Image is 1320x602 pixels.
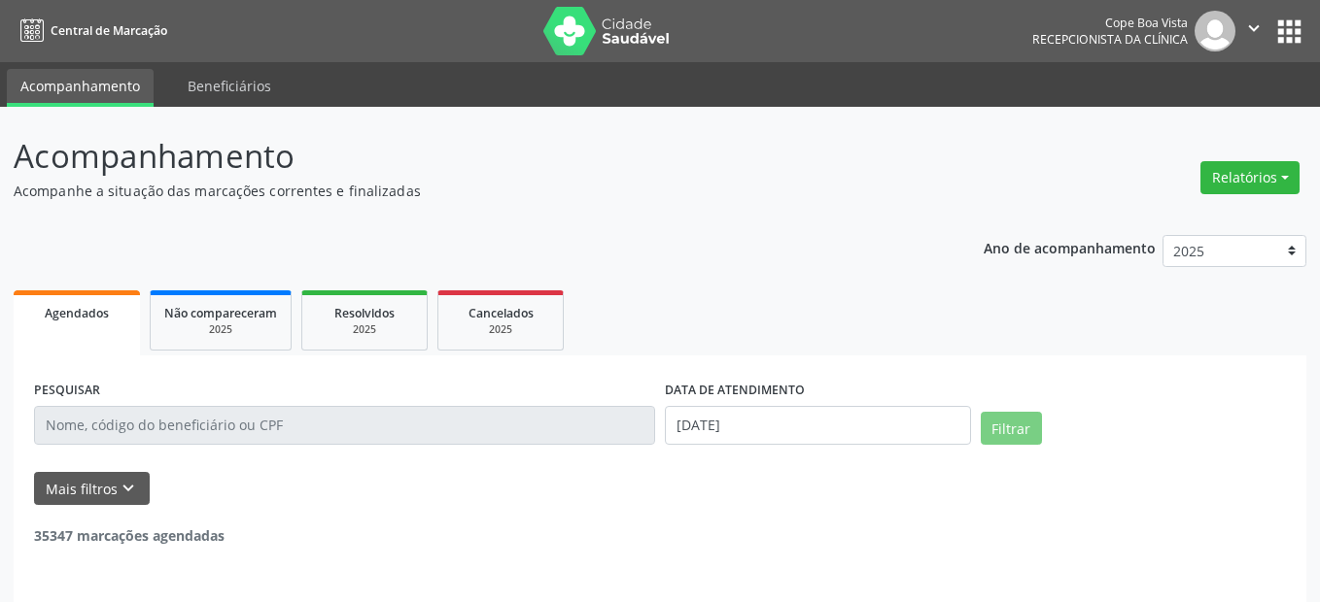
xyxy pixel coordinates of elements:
a: Central de Marcação [14,15,167,47]
img: img [1195,11,1235,51]
span: Cancelados [469,305,534,321]
div: Cope Boa Vista [1032,15,1188,31]
span: Recepcionista da clínica [1032,31,1188,48]
a: Acompanhamento [7,69,154,107]
button: Mais filtroskeyboard_arrow_down [34,472,150,506]
span: Não compareceram [164,305,277,321]
label: DATA DE ATENDIMENTO [665,376,805,406]
a: Beneficiários [174,69,285,103]
div: 2025 [316,322,413,337]
span: Agendados [45,305,109,321]
button:  [1235,11,1272,51]
span: Resolvidos [334,305,395,321]
span: Central de Marcação [51,22,167,39]
i: keyboard_arrow_down [118,478,139,499]
input: Nome, código do beneficiário ou CPF [34,406,655,445]
button: Relatórios [1200,161,1300,194]
label: PESQUISAR [34,376,100,406]
button: Filtrar [981,412,1042,445]
p: Acompanhamento [14,132,919,181]
strong: 35347 marcações agendadas [34,526,225,545]
p: Acompanhe a situação das marcações correntes e finalizadas [14,181,919,201]
i:  [1243,17,1265,39]
p: Ano de acompanhamento [984,235,1156,259]
div: 2025 [164,322,277,337]
div: 2025 [452,322,549,337]
button: apps [1272,15,1306,49]
input: Selecione um intervalo [665,406,971,445]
